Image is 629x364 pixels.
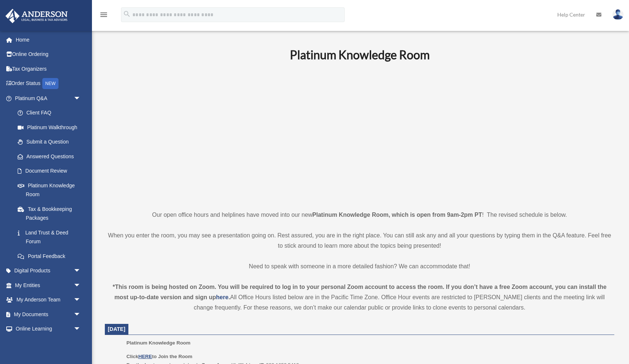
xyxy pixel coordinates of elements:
a: Land Trust & Deed Forum [10,225,92,249]
a: Platinum Q&Aarrow_drop_down [5,91,92,106]
img: Anderson Advisors Platinum Portal [3,9,70,23]
a: Online Ordering [5,47,92,62]
p: When you enter the room, you may see a presentation going on. Rest assured, you are in the right ... [105,230,614,251]
a: Portal Feedback [10,249,92,264]
a: Client FAQ [10,106,92,120]
iframe: 231110_Toby_KnowledgeRoom [249,72,470,196]
a: Online Learningarrow_drop_down [5,322,92,336]
a: My Anderson Teamarrow_drop_down [5,293,92,307]
a: Billingarrow_drop_down [5,336,92,351]
a: Digital Productsarrow_drop_down [5,264,92,278]
a: My Entitiesarrow_drop_down [5,278,92,293]
a: Platinum Walkthrough [10,120,92,135]
a: Submit a Question [10,135,92,149]
span: Platinum Knowledge Room [127,340,191,346]
p: Need to speak with someone in a more detailed fashion? We can accommodate that! [105,261,614,272]
a: here [216,294,228,300]
a: HERE [138,354,152,359]
b: Platinum Knowledge Room [290,47,430,62]
a: Tax & Bookkeeping Packages [10,202,92,225]
img: User Pic [612,9,623,20]
strong: . [228,294,230,300]
a: Platinum Knowledge Room [10,178,88,202]
div: NEW [42,78,58,89]
span: [DATE] [108,326,125,332]
span: arrow_drop_down [74,264,88,279]
i: menu [99,10,108,19]
a: Tax Organizers [5,61,92,76]
strong: Platinum Knowledge Room, which is open from 9am-2pm PT [312,212,482,218]
a: My Documentsarrow_drop_down [5,307,92,322]
span: arrow_drop_down [74,91,88,106]
div: All Office Hours listed below are in the Pacific Time Zone. Office Hour events are restricted to ... [105,282,614,313]
span: arrow_drop_down [74,278,88,293]
span: arrow_drop_down [74,336,88,351]
span: arrow_drop_down [74,307,88,322]
a: Answered Questions [10,149,92,164]
a: Document Review [10,164,92,179]
i: search [123,10,131,18]
a: Home [5,32,92,47]
strong: *This room is being hosted on Zoom. You will be required to log in to your personal Zoom account ... [113,284,607,300]
p: Our open office hours and helplines have moved into our new ! The revised schedule is below. [105,210,614,220]
span: arrow_drop_down [74,322,88,337]
a: Order StatusNEW [5,76,92,91]
a: menu [99,13,108,19]
b: Click to Join the Room [127,354,192,359]
span: arrow_drop_down [74,293,88,308]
